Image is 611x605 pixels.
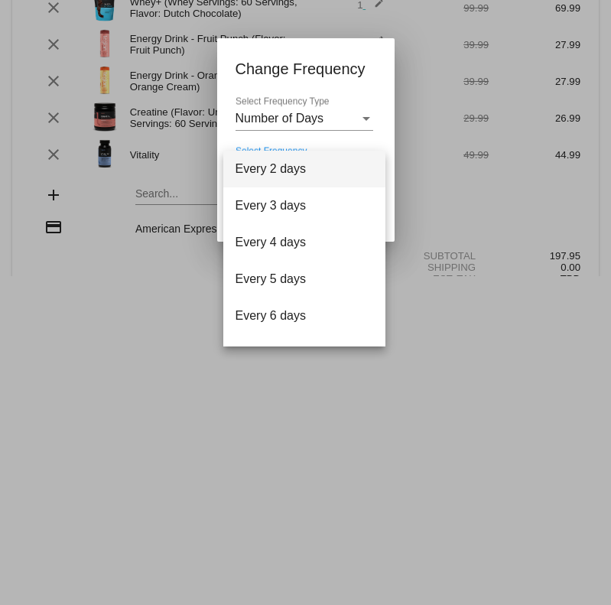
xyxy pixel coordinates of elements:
span: Every 6 days [236,298,373,334]
span: Every 7 days [236,334,373,371]
span: Every 2 days [236,151,373,187]
span: Every 3 days [236,187,373,224]
span: Every 5 days [236,261,373,298]
span: Every 4 days [236,224,373,261]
